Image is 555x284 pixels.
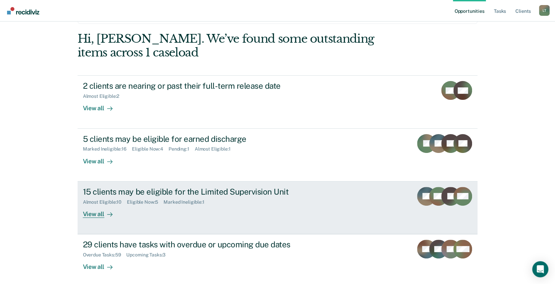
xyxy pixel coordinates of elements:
[83,93,125,99] div: Almost Eligible : 2
[78,129,478,181] a: 5 clients may be eligible for earned dischargeMarked Ineligible:16Eligible Now:4Pending:1Almost E...
[83,99,121,112] div: View all
[127,199,164,205] div: Eligible Now : 5
[83,205,121,218] div: View all
[539,5,550,16] button: Profile dropdown button
[539,5,550,16] div: L T
[83,258,121,271] div: View all
[195,146,236,152] div: Almost Eligible : 1
[532,261,548,277] div: Open Intercom Messenger
[83,240,319,249] div: 29 clients have tasks with overdue or upcoming due dates
[169,146,195,152] div: Pending : 1
[78,75,478,128] a: 2 clients are nearing or past their full-term release dateAlmost Eligible:2View all
[126,252,171,258] div: Upcoming Tasks : 3
[78,181,478,234] a: 15 clients may be eligible for the Limited Supervision UnitAlmost Eligible:10Eligible Now:5Marked...
[83,252,127,258] div: Overdue Tasks : 59
[83,187,319,197] div: 15 clients may be eligible for the Limited Supervision Unit
[7,7,39,14] img: Recidiviz
[83,146,132,152] div: Marked Ineligible : 16
[83,134,319,144] div: 5 clients may be eligible for earned discharge
[78,32,398,59] div: Hi, [PERSON_NAME]. We’ve found some outstanding items across 1 caseload
[132,146,169,152] div: Eligible Now : 4
[83,81,319,91] div: 2 clients are nearing or past their full-term release date
[83,199,127,205] div: Almost Eligible : 10
[164,199,210,205] div: Marked Ineligible : 1
[83,152,121,165] div: View all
